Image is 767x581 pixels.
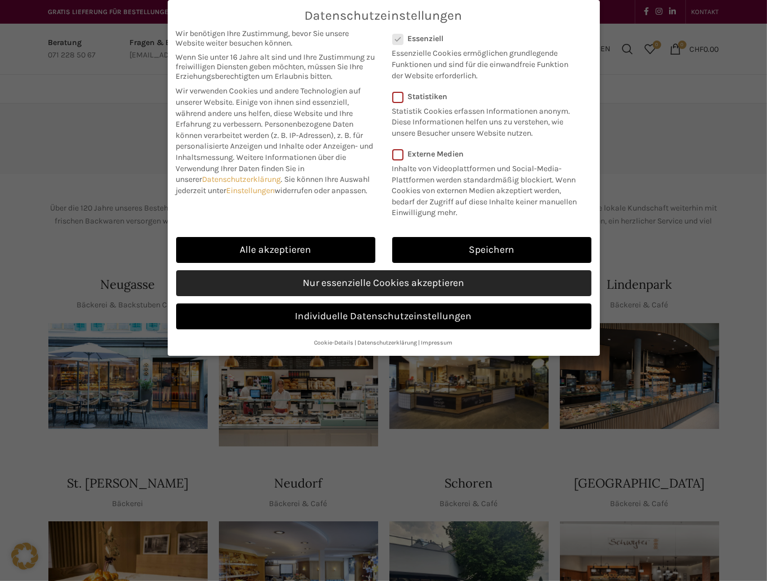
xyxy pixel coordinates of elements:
a: Impressum [421,339,453,346]
p: Statistik Cookies erfassen Informationen anonym. Diese Informationen helfen uns zu verstehen, wie... [392,101,577,139]
span: Sie können Ihre Auswahl jederzeit unter widerrufen oder anpassen. [176,175,370,195]
span: Wir benötigen Ihre Zustimmung, bevor Sie unsere Website weiter besuchen können. [176,29,375,48]
span: Weitere Informationen über die Verwendung Ihrer Daten finden Sie in unserer . [176,153,347,184]
a: Datenschutzerklärung [203,175,281,184]
a: Einstellungen [227,186,275,195]
span: Wenn Sie unter 16 Jahre alt sind und Ihre Zustimmung zu freiwilligen Diensten geben möchten, müss... [176,52,375,81]
span: Wir verwenden Cookies und andere Technologien auf unserer Website. Einige von ihnen sind essenzie... [176,86,361,129]
p: Essenzielle Cookies ermöglichen grundlegende Funktionen und sind für die einwandfreie Funktion de... [392,43,577,81]
p: Inhalte von Videoplattformen und Social-Media-Plattformen werden standardmäßig blockiert. Wenn Co... [392,159,584,218]
a: Nur essenzielle Cookies akzeptieren [176,270,591,296]
span: Personenbezogene Daten können verarbeitet werden (z. B. IP-Adressen), z. B. für personalisierte A... [176,119,374,162]
span: Datenschutzeinstellungen [305,8,463,23]
a: Alle akzeptieren [176,237,375,263]
label: Statistiken [392,92,577,101]
label: Externe Medien [392,149,584,159]
label: Essenziell [392,34,577,43]
a: Cookie-Details [315,339,354,346]
a: Datenschutzerklärung [358,339,418,346]
a: Speichern [392,237,591,263]
a: Individuelle Datenschutzeinstellungen [176,303,591,329]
